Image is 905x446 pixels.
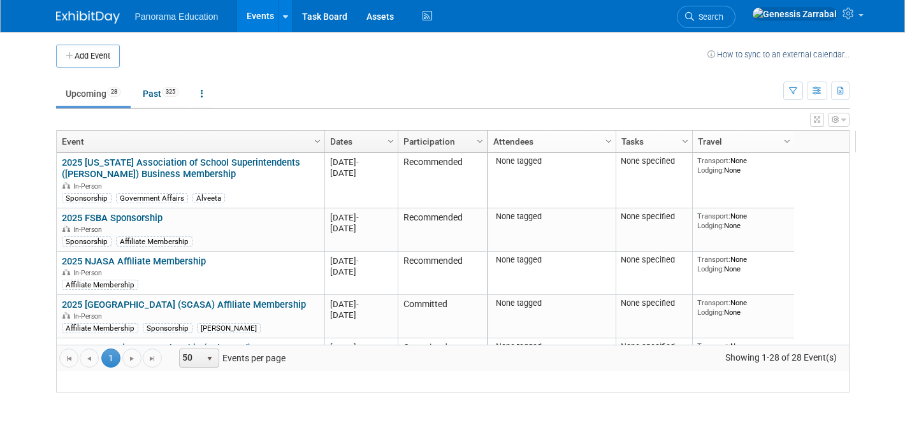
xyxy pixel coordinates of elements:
div: None None [697,255,789,273]
span: Go to the last page [147,354,157,364]
a: Column Settings [473,131,487,150]
span: Go to the next page [127,354,137,364]
span: In-Person [73,182,106,191]
div: [DATE] [330,223,392,234]
div: None specified [621,255,687,265]
span: Column Settings [680,136,690,147]
div: [DATE] [330,255,392,266]
a: Participation [403,131,479,152]
div: [DATE] [330,157,392,168]
td: Recommended [398,252,487,295]
div: Sponsorship [143,323,192,333]
span: In-Person [73,226,106,234]
div: Affiliate Membership [62,280,138,290]
a: 2025 [GEOGRAPHIC_DATA] (SCASA) Affiliate Membership [62,299,306,310]
span: Lodging: [697,264,724,273]
img: In-Person Event [62,182,70,189]
div: None None [697,156,789,175]
span: Lodging: [697,308,724,317]
div: None tagged [493,298,611,308]
div: None tagged [493,156,611,166]
a: Upcoming28 [56,82,131,106]
span: Transport: [697,298,730,307]
div: None tagged [493,255,611,265]
img: In-Person Event [62,269,70,275]
span: Column Settings [604,136,614,147]
span: Search [694,12,723,22]
div: [DATE] [330,299,392,310]
div: None None [697,342,789,360]
a: Event [62,131,316,152]
div: [DATE] [330,310,392,320]
span: Transport: [697,212,730,220]
span: Column Settings [475,136,485,147]
span: Go to the first page [64,354,74,364]
span: Column Settings [312,136,322,147]
div: None specified [621,212,687,222]
td: Committed [398,295,487,338]
span: - [356,157,359,167]
a: Column Settings [602,131,616,150]
span: - [356,213,359,222]
span: Column Settings [386,136,396,147]
div: None None [697,212,789,230]
div: Alveeta [192,193,225,203]
a: Go to the next page [122,349,141,368]
span: Go to the previous page [84,354,94,364]
button: Add Event [56,45,120,68]
img: In-Person Event [62,226,70,232]
a: Go to the previous page [80,349,99,368]
a: NYSCOSS Business Membership (Sales Led) [62,342,251,354]
span: select [205,354,215,364]
span: Column Settings [782,136,792,147]
div: None specified [621,342,687,352]
a: Dates [330,131,389,152]
a: Column Settings [780,131,794,150]
img: Genessis Zarrabal [752,7,837,21]
span: Events per page [163,349,298,368]
div: None None [697,298,789,317]
div: None specified [621,156,687,166]
span: 1 [101,349,120,368]
span: Transport: [697,342,730,350]
a: 2025 NJASA Affiliate Membership [62,255,206,267]
td: Recommended [398,208,487,252]
a: 2025 FSBA Sponsorship [62,212,163,224]
a: Past325 [133,82,189,106]
a: Column Settings [678,131,692,150]
span: - [356,343,359,352]
a: Travel [698,131,786,152]
span: Panorama Education [135,11,219,22]
span: In-Person [73,312,106,320]
div: Sponsorship [62,236,112,247]
div: Affiliate Membership [62,323,138,333]
div: [PERSON_NAME] [197,323,261,333]
a: 2025 [US_STATE] Association of School Superintendents ([PERSON_NAME]) Business Membership [62,157,300,180]
div: [DATE] [330,168,392,178]
div: None tagged [493,212,611,222]
div: None specified [621,298,687,308]
div: Affiliate Membership [116,236,192,247]
img: ExhibitDay [56,11,120,24]
span: Transport: [697,156,730,165]
img: In-Person Event [62,312,70,319]
a: Tasks [621,131,684,152]
a: Go to the last page [143,349,162,368]
div: [DATE] [330,266,392,277]
a: Column Settings [384,131,398,150]
a: Column Settings [310,131,324,150]
span: 325 [162,87,179,97]
span: - [356,256,359,266]
td: Committed [398,338,487,370]
div: Government Affairs [116,193,188,203]
span: Lodging: [697,166,724,175]
span: - [356,299,359,309]
div: [DATE] [330,342,392,353]
span: 28 [107,87,121,97]
span: Showing 1-28 of 28 Event(s) [713,349,848,366]
span: Transport: [697,255,730,264]
a: How to sync to an external calendar... [707,50,850,59]
a: Attendees [493,131,607,152]
span: 50 [180,349,201,367]
div: [DATE] [330,212,392,223]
